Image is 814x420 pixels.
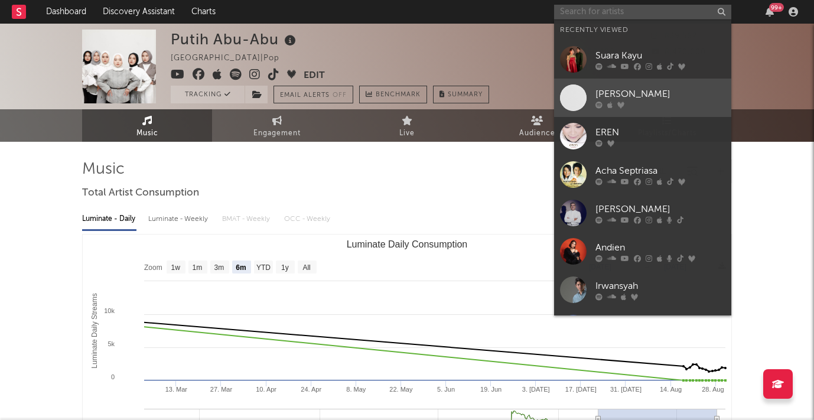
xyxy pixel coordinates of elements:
div: [GEOGRAPHIC_DATA] | Pop [171,51,293,66]
a: Audience [472,109,602,142]
div: Putih Abu-Abu [171,30,299,49]
button: Summary [433,86,489,103]
text: YTD [256,263,271,272]
text: 5k [108,340,115,347]
a: Irwansyah [554,271,731,309]
span: Total Artist Consumption [82,186,199,200]
text: Luminate Daily Streams [90,293,99,368]
div: [PERSON_NAME] [595,87,725,101]
div: EREN [595,125,725,139]
text: 22. May [389,386,413,393]
text: 1m [193,263,203,272]
a: Acha Septriasa [554,155,731,194]
a: Benchmark [359,86,427,103]
a: Music [82,109,212,142]
text: 10k [104,307,115,314]
text: Zoom [144,263,162,272]
text: 5. Jun [437,386,455,393]
text: 8. May [346,386,366,393]
a: Live [342,109,472,142]
text: 17. [DATE] [565,386,597,393]
div: Luminate - Daily [82,209,136,229]
text: 1y [281,263,289,272]
div: [PERSON_NAME] [595,202,725,216]
span: Music [136,126,158,141]
input: Search for artists [554,5,731,19]
button: Tracking [171,86,245,103]
div: Luminate - Weekly [148,209,210,229]
div: Recently Viewed [560,23,725,37]
text: 10. Apr [256,386,276,393]
button: Edit [304,69,325,83]
text: 27. Mar [210,386,233,393]
text: All [302,263,310,272]
em: Off [333,92,347,99]
a: Andien [554,232,731,271]
text: 28. Aug [702,386,724,393]
a: [PERSON_NAME] [554,194,731,232]
div: Irwansyah [595,279,725,293]
text: 13. Mar [165,386,188,393]
text: 19. Jun [480,386,502,393]
span: Engagement [253,126,301,141]
text: 24. Apr [301,386,321,393]
a: Suara Kayu [554,40,731,79]
text: 3m [214,263,224,272]
div: 99 + [769,3,784,12]
button: 99+ [766,7,774,17]
div: Acha Septriasa [595,164,725,178]
a: Engagement [212,109,342,142]
text: 31. [DATE] [610,386,642,393]
button: Email AlertsOff [273,86,353,103]
a: EREN [554,117,731,155]
a: [PERSON_NAME] [554,309,731,347]
a: [PERSON_NAME] [554,79,731,117]
div: Andien [595,240,725,255]
span: Benchmark [376,88,421,102]
span: Audience [519,126,555,141]
span: Live [399,126,415,141]
text: 14. Aug [660,386,682,393]
div: Suara Kayu [595,48,725,63]
text: 3. [DATE] [522,386,550,393]
span: Summary [448,92,483,98]
text: Luminate Daily Consumption [347,239,468,249]
text: 6m [236,263,246,272]
text: 1w [171,263,181,272]
text: 0 [111,373,115,380]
